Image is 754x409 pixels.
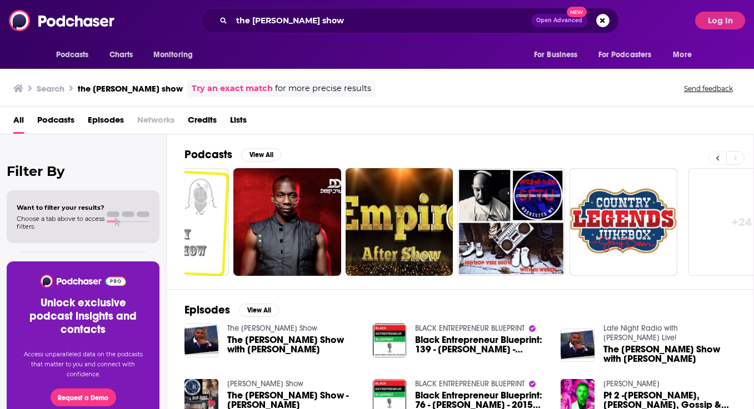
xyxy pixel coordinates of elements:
[188,111,217,134] a: Credits
[534,47,578,63] span: For Business
[603,345,736,363] span: The [PERSON_NAME] Show with [PERSON_NAME]
[78,83,183,94] h3: the [PERSON_NAME] show
[567,7,587,17] span: New
[37,83,64,94] h3: Search
[603,379,660,388] a: Jay'sAnalysis
[192,82,273,95] a: Try an exact match
[415,324,525,333] a: BLACK ENTREPRENEUR BLUEPRINT
[598,47,652,63] span: For Podcasters
[227,335,359,354] span: The [PERSON_NAME] Show with [PERSON_NAME]
[17,204,104,211] span: Want to filter your results?
[184,148,232,161] h2: Podcasts
[239,304,279,317] button: View All
[536,18,582,23] span: Open Advanced
[109,47,133,63] span: Charts
[526,44,592,65] button: open menu
[184,303,230,317] h2: Episodes
[681,84,736,93] button: Send feedback
[603,345,736,363] a: The Jay Williams Show with April Jay Jones
[603,324,678,342] a: Late Night Radio with Jerry Royce Live!
[201,8,619,33] div: Search podcasts, credits, & more...
[88,111,124,134] a: Episodes
[184,324,218,357] img: The Jay Williams Show with April Jay Jones
[20,350,146,380] p: Access unparalleled data on the podcasts that matter to you and connect with confidence.
[695,12,745,29] button: Log In
[56,47,89,63] span: Podcasts
[230,111,247,134] a: Lists
[13,111,24,134] a: All
[232,12,531,29] input: Search podcasts, credits, & more...
[227,379,303,388] a: Rob Jay Show
[37,111,74,134] a: Podcasts
[275,82,371,95] span: for more precise results
[373,324,407,357] img: Black Entrepreneur Blueprint: 139 - Jay Jones - Jay Gets Interviewed On His Own Show
[561,329,595,362] img: The Jay Williams Show with April Jay Jones
[102,44,140,65] a: Charts
[531,14,587,27] button: Open AdvancedNew
[9,10,116,31] img: Podchaser - Follow, Share and Rate Podcasts
[241,148,281,161] button: View All
[51,388,116,406] button: Request a Demo
[227,324,317,333] a: The Jay Williams Show
[184,303,279,317] a: EpisodesView All
[17,215,104,230] span: Choose a tab above to access filters.
[39,275,127,287] img: Podchaser - Follow, Share and Rate Podcasts
[415,335,547,354] a: Black Entrepreneur Blueprint: 139 - Jay Jones - Jay Gets Interviewed On His Own Show
[665,44,706,65] button: open menu
[146,44,207,65] button: open menu
[48,44,103,65] button: open menu
[673,47,692,63] span: More
[137,111,174,134] span: Networks
[591,44,668,65] button: open menu
[20,296,146,336] h3: Unlock exclusive podcast insights and contacts
[227,335,359,354] a: The Jay Williams Show with April Jay Jones
[153,47,193,63] span: Monitoring
[184,148,281,161] a: PodcastsView All
[415,379,525,388] a: BLACK ENTREPRENEUR BLUEPRINT
[7,163,159,179] h2: Filter By
[415,335,547,354] span: Black Entrepreneur Blueprint: 139 - [PERSON_NAME] - [PERSON_NAME] Gets Interviewed On His Own Show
